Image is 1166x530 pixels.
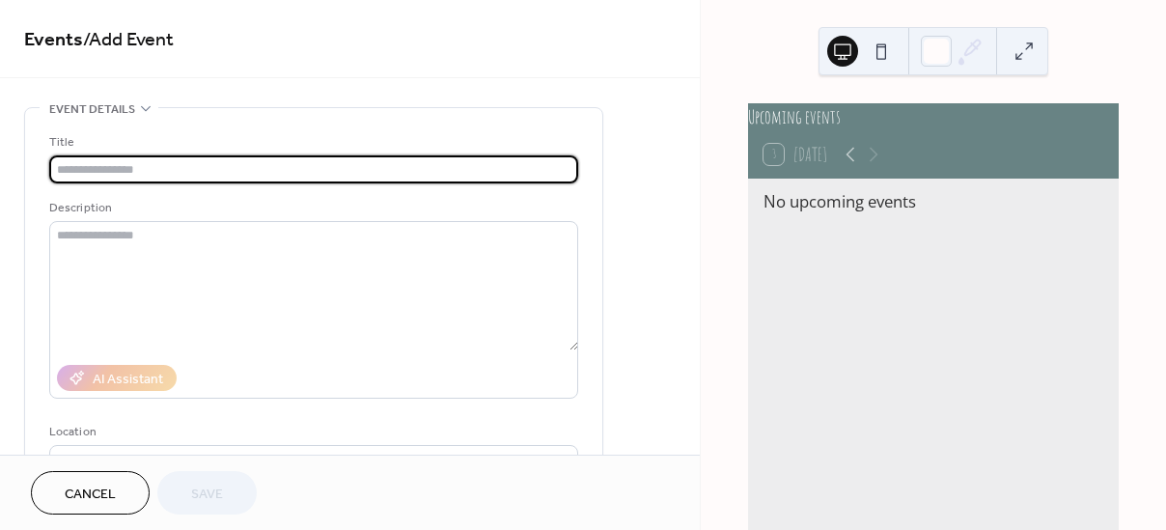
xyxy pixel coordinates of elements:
span: Event details [49,99,135,120]
span: Cancel [65,485,116,505]
div: Location [49,422,574,442]
button: Cancel [31,471,150,515]
a: Events [24,21,83,59]
span: / Add Event [83,21,174,59]
div: Description [49,198,574,218]
div: Title [49,132,574,153]
div: No upcoming events [763,190,1103,212]
div: Upcoming events [748,103,1119,131]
